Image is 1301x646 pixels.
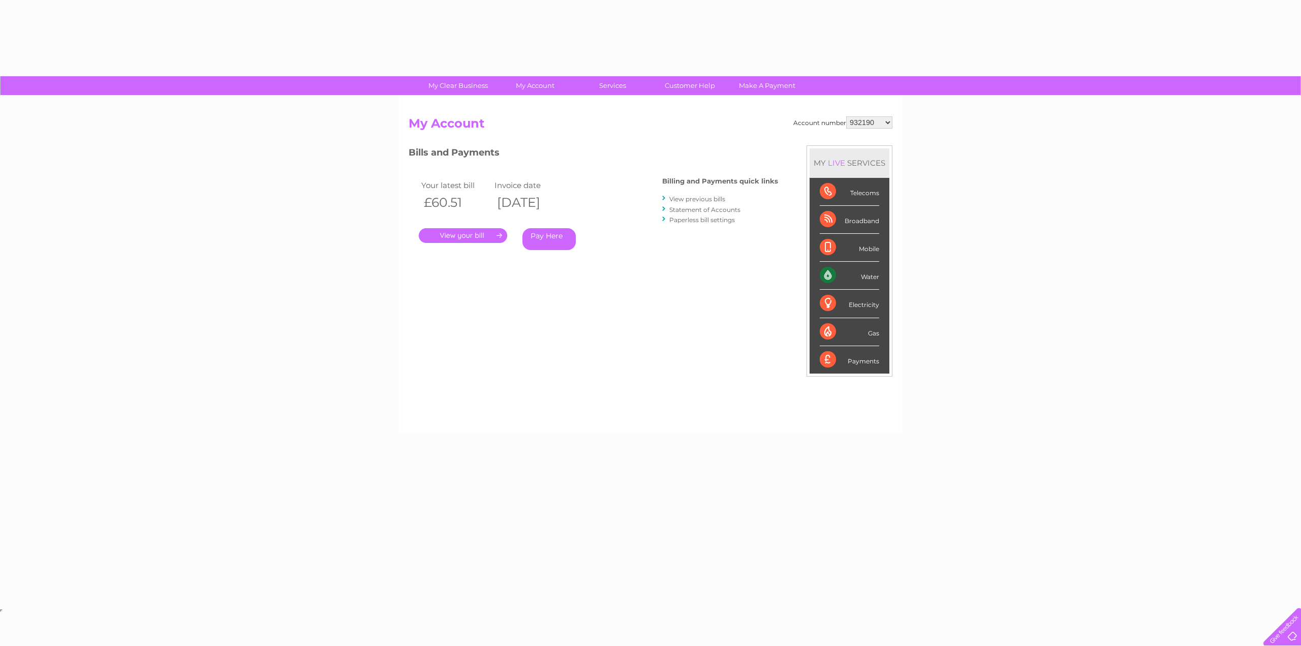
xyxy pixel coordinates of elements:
div: Electricity [820,290,879,318]
a: Make A Payment [725,76,809,95]
a: Paperless bill settings [669,216,735,224]
h2: My Account [409,116,892,136]
a: View previous bills [669,195,725,203]
div: MY SERVICES [810,148,889,177]
div: Mobile [820,234,879,262]
a: Services [571,76,655,95]
th: [DATE] [492,192,565,213]
h3: Bills and Payments [409,145,778,163]
th: £60.51 [419,192,492,213]
div: Telecoms [820,178,879,206]
div: Water [820,262,879,290]
a: . [419,228,507,243]
h4: Billing and Payments quick links [662,177,778,185]
a: Customer Help [648,76,732,95]
td: Invoice date [492,178,565,192]
a: My Clear Business [416,76,500,95]
div: Payments [820,346,879,374]
a: My Account [493,76,577,95]
div: Gas [820,318,879,346]
td: Your latest bill [419,178,492,192]
div: Account number [793,116,892,129]
a: Statement of Accounts [669,206,740,213]
div: Broadband [820,206,879,234]
a: Pay Here [522,228,576,250]
div: LIVE [826,158,847,168]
